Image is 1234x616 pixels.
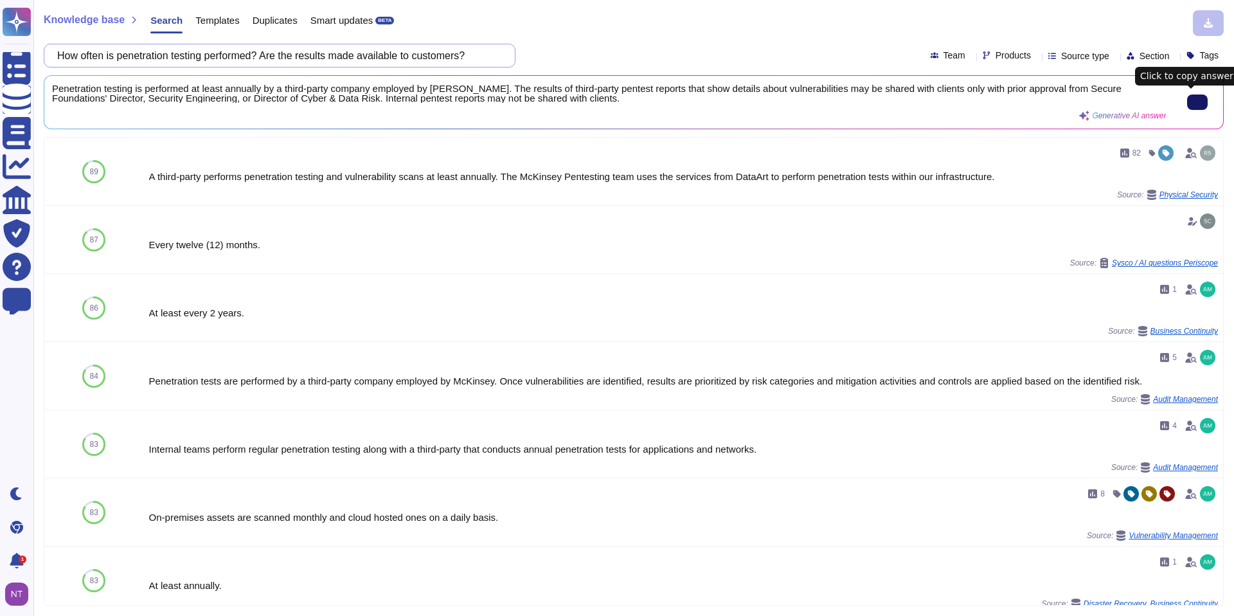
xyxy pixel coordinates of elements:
[1070,258,1218,268] span: Source:
[195,15,239,25] span: Templates
[1200,554,1215,570] img: user
[1200,486,1215,502] img: user
[90,304,98,312] span: 86
[1041,599,1218,609] span: Source:
[90,372,98,380] span: 84
[90,168,98,176] span: 89
[253,15,298,25] span: Duplicates
[1153,464,1218,471] span: Audit Management
[150,15,183,25] span: Search
[943,51,965,60] span: Team
[1129,532,1218,539] span: Vulnerability Management
[1108,326,1218,336] span: Source:
[149,240,1218,249] div: Every twelve (12) months.
[149,512,1218,522] div: On-premises assets are scanned monthly and cloud hosted ones on a daily basis.
[1100,490,1105,498] span: 8
[1172,354,1177,361] span: 5
[1200,213,1215,229] img: user
[1140,51,1170,60] span: Section
[51,44,502,67] input: Search a question or template...
[90,509,98,516] span: 83
[1132,149,1141,157] span: 82
[375,17,394,24] div: BETA
[19,556,26,563] div: 1
[1159,191,1218,199] span: Physical Security
[1172,558,1177,566] span: 1
[310,15,373,25] span: Smart updates
[1087,530,1218,541] span: Source:
[1200,350,1215,365] img: user
[1084,600,1218,608] span: Disaster Recovery, Business Continuity
[1061,51,1109,60] span: Source type
[90,440,98,448] span: 83
[1092,112,1166,120] span: Generative AI answer
[149,444,1218,454] div: Internal teams perform regular penetration testing along with a third-party that conducts annual ...
[1112,259,1218,267] span: Sysco / AI questions Periscope
[149,376,1218,386] div: Penetration tests are performed by a third-party company employed by McKinsey. Once vulnerabiliti...
[1111,462,1218,473] span: Source:
[52,84,1166,103] span: Penetration testing is performed at least annually by a third-party company employed by [PERSON_N...
[1200,145,1215,161] img: user
[1153,395,1218,403] span: Audit Management
[1150,327,1218,335] span: Business Continuity
[3,580,37,608] button: user
[5,583,28,606] img: user
[1111,394,1218,404] span: Source:
[1199,51,1219,60] span: Tags
[149,581,1218,590] div: At least annually.
[90,236,98,244] span: 87
[1200,282,1215,297] img: user
[1117,190,1218,200] span: Source:
[996,51,1031,60] span: Products
[1172,422,1177,430] span: 4
[90,577,98,584] span: 83
[149,308,1218,318] div: At least every 2 years.
[1200,418,1215,433] img: user
[149,172,1218,181] div: A third-party performs penetration testing and vulnerability scans at least annually. The McKinse...
[44,15,125,25] span: Knowledge base
[1172,285,1177,293] span: 1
